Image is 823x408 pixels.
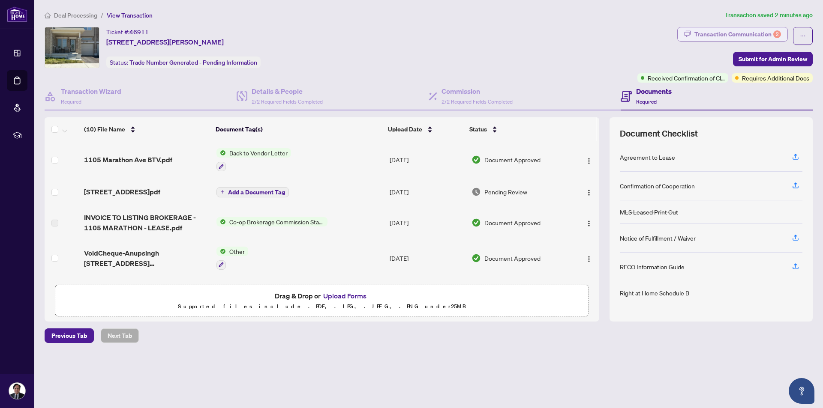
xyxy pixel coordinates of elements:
[620,262,685,271] div: RECO Information Guide
[620,128,698,140] span: Document Checklist
[586,158,592,164] img: Logo
[582,185,596,199] button: Logo
[472,187,481,197] img: Document Status
[7,6,27,22] img: logo
[226,148,291,158] span: Back to Vendor Letter
[620,288,689,298] div: Right at Home Schedule B
[9,383,25,399] img: Profile Icon
[386,240,468,277] td: [DATE]
[484,155,541,164] span: Document Approved
[107,12,153,19] span: View Transaction
[386,141,468,178] td: [DATE]
[84,248,210,268] span: VoidCheque-Anupsingh [STREET_ADDRESS] [PERSON_NAME].pdf
[636,98,657,105] span: Required
[129,59,257,66] span: Trade Number Generated - Pending Information
[582,216,596,229] button: Logo
[789,378,814,404] button: Open asap
[620,207,678,217] div: MLS Leased Print Out
[586,189,592,196] img: Logo
[586,256,592,262] img: Logo
[81,117,212,141] th: (10) File Name
[55,285,589,317] span: Drag & Drop orUpload FormsSupported files include .PDF, .JPG, .JPEG, .PNG under25MB
[252,86,323,96] h4: Details & People
[484,253,541,263] span: Document Approved
[484,218,541,227] span: Document Approved
[220,190,225,194] span: plus
[694,27,781,41] div: Transaction Communication
[442,98,513,105] span: 2/2 Required Fields Completed
[226,217,327,226] span: Co-op Brokerage Commission Statement
[388,125,422,134] span: Upload Date
[45,328,94,343] button: Previous Tab
[216,148,226,158] img: Status Icon
[45,12,51,18] span: home
[469,125,487,134] span: Status
[106,37,224,47] span: [STREET_ADDRESS][PERSON_NAME]
[677,27,788,42] button: Transaction Communication2
[275,290,369,301] span: Drag & Drop or
[216,187,289,197] button: Add a Document Tag
[773,30,781,38] div: 2
[84,155,172,165] span: 1105 Marathon Ave BTV.pdf
[61,86,121,96] h4: Transaction Wizard
[129,28,149,36] span: 46911
[472,155,481,164] img: Document Status
[60,301,583,312] p: Supported files include .PDF, .JPG, .JPEG, .PNG under 25 MB
[742,73,809,83] span: Requires Additional Docs
[800,33,806,39] span: ellipsis
[101,328,139,343] button: Next Tab
[216,247,226,256] img: Status Icon
[216,217,327,226] button: Status IconCo-op Brokerage Commission Statement
[586,220,592,227] img: Logo
[648,73,725,83] span: Received Confirmation of Closing
[216,217,226,226] img: Status Icon
[84,212,210,233] span: INVOICE TO LISTING BROKERAGE - 1105 MARATHON - LEASE.pdf
[386,178,468,205] td: [DATE]
[216,247,248,270] button: Status IconOther
[51,329,87,342] span: Previous Tab
[733,52,813,66] button: Submit for Admin Review
[216,148,291,171] button: Status IconBack to Vendor Letter
[45,27,99,68] img: IMG-E12249060_1.jpg
[384,117,466,141] th: Upload Date
[212,117,384,141] th: Document Tag(s)
[228,189,285,195] span: Add a Document Tag
[386,205,468,240] td: [DATE]
[620,233,696,243] div: Notice of Fulfillment / Waiver
[84,125,125,134] span: (10) File Name
[620,152,675,162] div: Agreement to Lease
[106,27,149,37] div: Ticket #:
[61,98,81,105] span: Required
[84,187,160,197] span: [STREET_ADDRESS]pdf
[226,247,248,256] span: Other
[484,187,527,197] span: Pending Review
[472,218,481,227] img: Document Status
[739,52,807,66] span: Submit for Admin Review
[442,86,513,96] h4: Commission
[582,251,596,265] button: Logo
[101,10,103,20] li: /
[620,181,695,191] div: Confirmation of Cooperation
[472,253,481,263] img: Document Status
[106,57,261,68] div: Status:
[54,12,97,19] span: Deal Processing
[216,186,289,197] button: Add a Document Tag
[386,277,468,313] td: [DATE]
[252,98,323,105] span: 2/2 Required Fields Completed
[582,153,596,167] button: Logo
[636,86,672,96] h4: Documents
[725,10,813,20] article: Transaction saved 2 minutes ago
[321,290,369,301] button: Upload Forms
[466,117,568,141] th: Status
